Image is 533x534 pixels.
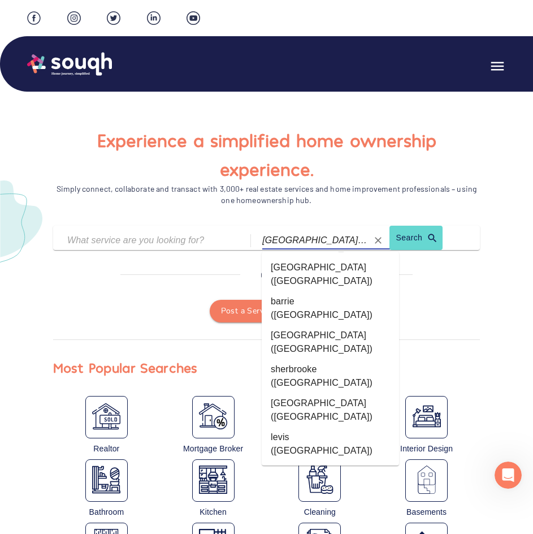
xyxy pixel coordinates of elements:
div: Interior Design Services [373,396,480,459]
img: Facebook Social Icon [27,11,41,25]
div: Realtor [58,443,155,455]
div: Mortgage Broker [164,443,262,455]
img: Kitchen Remodeling [199,466,227,494]
img: Instagram Social Icon [67,11,81,25]
p: OR [261,268,272,282]
div: Interior Design [378,443,475,455]
img: Mortgage Broker / Agent [199,402,227,430]
div: Basements [373,459,480,523]
button: Real Estate Broker / Agent [85,396,128,438]
img: Bathroom Remodeling [92,466,120,494]
div: Bathroom Remodeling [53,459,160,523]
li: levis ([GEOGRAPHIC_DATA]) [262,427,399,461]
div: Cleaning [271,506,369,518]
div: Simply connect, collaborate and transact with 3,000+ real estate services and home improvement pr... [53,183,480,206]
li: kelowna ([GEOGRAPHIC_DATA]) [262,461,399,495]
button: Clear [370,232,386,248]
img: Cleaning Services [306,466,334,494]
div: Mortgage Broker / Agent [160,396,267,459]
div: Bathroom [58,506,155,518]
button: Kitchen Remodeling [192,459,235,502]
img: Interior Design Services [413,402,441,430]
h1: Experience a simplified home ownership experience. [53,126,480,183]
div: Basements [378,506,475,518]
img: LinkedIn Social Icon [147,11,161,25]
img: Souqh Logo [27,51,112,77]
span: Post a Service Request [221,304,307,318]
div: Real Estate Broker / Agent [53,396,160,459]
button: Close [385,232,401,248]
input: What service are you looking for? [67,231,222,249]
li: sherbrooke ([GEOGRAPHIC_DATA]) [262,359,399,393]
button: Interior Design Services [405,396,448,438]
button: Post a Service Request [210,300,318,323]
button: Basements [405,459,448,502]
li: [GEOGRAPHIC_DATA] ([GEOGRAPHIC_DATA]) [262,257,399,291]
img: Youtube Social Icon [187,11,200,25]
div: Kitchen Remodeling [160,459,267,523]
input: Which city? [262,231,368,249]
button: Cleaning Services [298,459,341,502]
li: [GEOGRAPHIC_DATA] ([GEOGRAPHIC_DATA]) [262,325,399,359]
div: Cleaning Services [267,459,374,523]
div: Kitchen [164,506,262,518]
img: Basements [413,466,441,494]
li: barrie ([GEOGRAPHIC_DATA]) [262,291,399,325]
button: Mortgage Broker / Agent [192,396,235,438]
li: [GEOGRAPHIC_DATA] ([GEOGRAPHIC_DATA]) [262,393,399,427]
iframe: Intercom live chat [495,462,522,489]
button: Bathroom Remodeling [85,459,128,502]
div: Most Popular Searches [53,357,197,378]
img: Twitter Social Icon [107,11,120,25]
img: Real Estate Broker / Agent [92,402,120,430]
